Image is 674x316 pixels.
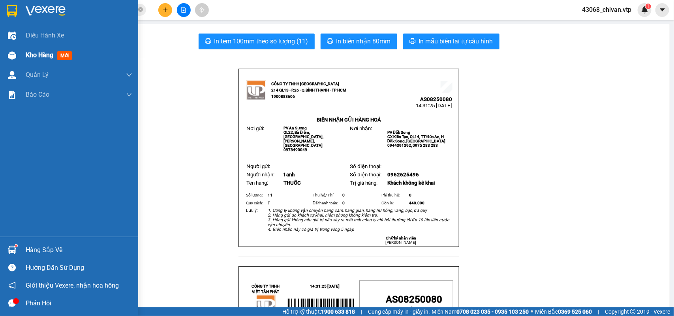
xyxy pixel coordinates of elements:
span: 11 [268,193,272,197]
span: printer [205,38,211,45]
button: aim [195,3,209,17]
span: message [8,299,16,307]
button: plus [158,3,172,17]
span: Điều hành xe [26,30,64,40]
img: warehouse-icon [8,51,16,60]
span: Miền Nam [432,307,529,316]
span: caret-down [659,6,666,13]
span: 43068_chivan.vtp [576,5,638,15]
span: THUỐC [283,180,301,186]
sup: 1 [646,4,651,9]
td: Đã thanh toán: [312,199,341,207]
span: down [126,92,132,98]
span: Nơi gửi: [8,55,16,66]
span: AS08250080 [386,294,443,305]
strong: 1900 633 818 [321,309,355,315]
img: warehouse-icon [8,32,16,40]
span: ⚪️ [531,310,533,313]
td: Số lượng: [245,191,267,199]
button: printerIn mẫu biên lai tự cấu hình [403,34,499,49]
span: down [126,72,132,78]
td: Còn lại: [380,199,408,207]
div: Hướng dẫn sử dụng [26,262,132,274]
td: Phí thu hộ: [380,191,408,199]
strong: BIÊN NHẬN GỬI HÀNG HOÁ [27,47,92,53]
span: Quản Lý [26,70,49,80]
span: Nơi nhận: [60,55,73,66]
span: Nơi gửi: [246,125,264,131]
span: notification [8,282,16,289]
span: AS08250080 [79,30,111,36]
span: Khách không kê khai [387,180,435,186]
span: t anh [283,172,295,178]
img: warehouse-icon [8,71,16,79]
span: copyright [630,309,636,314]
span: close-circle [138,7,143,12]
span: PV An Sương [27,57,50,62]
span: Giới thiệu Vexere, nhận hoa hồng [26,280,119,290]
img: icon-new-feature [641,6,648,13]
span: Người gửi: [246,163,270,169]
span: 440.000 [409,201,424,205]
img: warehouse-icon [8,246,16,254]
span: In mẫu biên lai tự cấu hình [419,36,493,46]
span: 14:31:25 [DATE] [310,284,340,288]
td: Quy cách: [245,199,267,207]
span: Miền Bắc [535,307,592,316]
strong: CÔNG TY TNHH VIỆT TÂN PHÁT [252,284,280,294]
span: Trị giá hàng: [350,180,377,186]
span: T [268,201,270,205]
span: CX Kiến Tạo, QL14, TT Đức An, H Đăk Song, [GEOGRAPHIC_DATA] [387,135,445,143]
strong: CÔNG TY TNHH [GEOGRAPHIC_DATA] 214 QL13 - P.26 - Q.BÌNH THẠNH - TP HCM 1900888606 [271,82,346,99]
span: Báo cáo [26,90,49,99]
span: | [361,307,362,316]
span: Người nhận: [246,172,274,178]
span: plus [163,7,168,13]
span: Cung cấp máy in - giấy in: [368,307,430,316]
em: 1. Công ty không vận chuyển hàng cấm, hàng gian, hàng hư hỏng, vàng, bạc, đá quý. 2. Hàng gửi do ... [268,208,450,232]
span: printer [327,38,333,45]
strong: Chữ ký nhân viên [386,236,416,240]
span: 0 [342,201,345,205]
span: Số điện thoại: [350,163,381,169]
span: PV An Sương [283,126,307,130]
span: 0 [409,193,411,197]
button: file-add [177,3,191,17]
span: [PERSON_NAME] [385,240,416,245]
span: close-circle [138,6,143,14]
span: 0 [342,193,345,197]
strong: 0369 525 060 [558,309,592,315]
span: 0978490049 [283,148,307,152]
button: printerIn biên nhận 80mm [321,34,397,49]
span: QL22, Bà Điểm, [GEOGRAPHIC_DATA], [PERSON_NAME], [GEOGRAPHIC_DATA] [283,130,323,148]
span: aim [199,7,205,13]
img: solution-icon [8,91,16,99]
img: logo [8,18,18,37]
button: caret-down [655,3,669,17]
span: In tem 100mm theo số lượng (11) [214,36,308,46]
img: logo-vxr [7,5,17,17]
span: | [598,307,599,316]
img: logo [256,295,276,314]
td: Thụ hộ/ Phí [312,191,341,199]
span: Nơi nhận: [350,125,372,131]
strong: CÔNG TY TNHH [GEOGRAPHIC_DATA] 214 QL13 - P.26 - Q.BÌNH THẠNH - TP HCM 1900888606 [21,13,64,42]
img: logo [246,80,266,100]
span: file-add [181,7,186,13]
span: 14:31:25 [DATE] [416,103,452,108]
div: Phản hồi [26,297,132,309]
button: printerIn tem 100mm theo số lượng (11) [199,34,315,49]
sup: 1 [15,245,17,247]
span: 0962625496 [387,172,419,178]
span: Số điện thoại: [350,172,381,178]
span: PV Đắk Song [79,55,102,60]
span: PV Đắk Song [387,130,410,135]
span: In biên nhận 80mm [336,36,391,46]
span: 0944391392, 0975 283 283 [387,143,438,148]
span: Hỗ trợ kỹ thuật: [282,307,355,316]
span: Kho hàng [26,51,53,59]
span: mới [57,51,72,60]
span: AS08250080 [421,96,452,102]
span: printer [409,38,416,45]
span: Tên hàng: [246,180,268,186]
